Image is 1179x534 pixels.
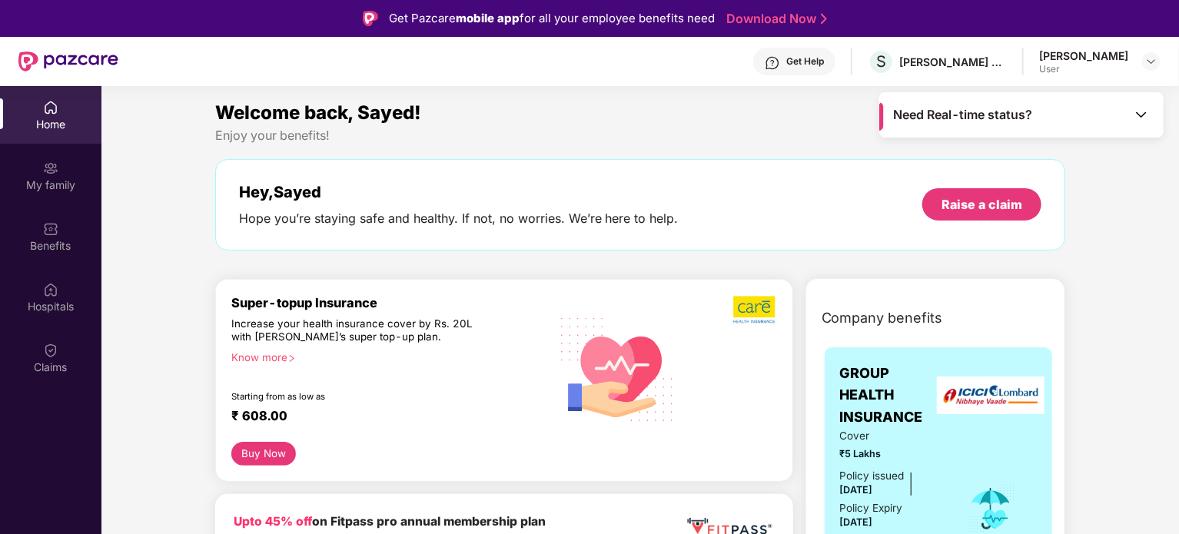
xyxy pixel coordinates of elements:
div: [PERSON_NAME] HEARTCARE PVT LTD [899,55,1007,69]
img: svg+xml;base64,PHN2ZyBpZD0iQmVuZWZpdHMiIHhtbG5zPSJodHRwOi8vd3d3LnczLm9yZy8yMDAwL3N2ZyIgd2lkdGg9Ij... [43,221,58,237]
img: svg+xml;base64,PHN2ZyBpZD0iSG9tZSIgeG1sbnM9Imh0dHA6Ly93d3cudzMub3JnLzIwMDAvc3ZnIiB3aWR0aD0iMjAiIG... [43,100,58,115]
div: Get Pazcare for all your employee benefits need [389,9,715,28]
img: svg+xml;base64,PHN2ZyBpZD0iSGVscC0zMngzMiIgeG1sbnM9Imh0dHA6Ly93d3cudzMub3JnLzIwMDAvc3ZnIiB3aWR0aD... [765,55,780,71]
img: Stroke [821,11,827,27]
img: insurerLogo [937,376,1044,414]
div: Policy Expiry [840,500,903,516]
b: on Fitpass pro annual membership plan [234,514,546,529]
strong: mobile app [456,11,520,25]
div: Super-topup Insurance [231,295,550,310]
span: [DATE] [840,516,873,528]
div: ₹ 608.00 [231,408,534,426]
span: S [876,52,886,71]
span: Welcome back, Sayed! [215,101,421,124]
div: Get Help [786,55,824,68]
img: svg+xml;base64,PHN2ZyBpZD0iSG9zcGl0YWxzIiB4bWxucz0iaHR0cDovL3d3dy53My5vcmcvMjAwMC9zdmciIHdpZHRoPS... [43,282,58,297]
span: [DATE] [840,484,873,496]
span: Company benefits [822,307,943,329]
div: Starting from as low as [231,391,484,402]
img: New Pazcare Logo [18,51,118,71]
img: svg+xml;base64,PHN2ZyB4bWxucz0iaHR0cDovL3d3dy53My5vcmcvMjAwMC9zdmciIHhtbG5zOnhsaW5rPSJodHRwOi8vd3... [550,299,686,438]
div: Raise a claim [942,196,1022,213]
button: Buy Now [231,442,297,466]
img: b5dec4f62d2307b9de63beb79f102df3.png [733,295,777,324]
div: Hey, Sayed [239,183,679,201]
span: right [287,354,296,363]
a: Download Now [726,11,822,27]
img: icon [966,483,1016,534]
img: svg+xml;base64,PHN2ZyBpZD0iRHJvcGRvd24tMzJ4MzIiIHhtbG5zPSJodHRwOi8vd3d3LnczLm9yZy8yMDAwL3N2ZyIgd2... [1145,55,1157,68]
div: [PERSON_NAME] [1039,48,1128,63]
img: svg+xml;base64,PHN2ZyB3aWR0aD0iMjAiIGhlaWdodD0iMjAiIHZpZXdCb3g9IjAgMCAyMCAyMCIgZmlsbD0ibm9uZSIgeG... [43,161,58,176]
span: ₹5 Lakhs [840,446,945,462]
span: GROUP HEALTH INSURANCE [840,363,945,428]
span: Cover [840,428,945,444]
b: Upto 45% off [234,514,312,529]
div: Hope you’re staying safe and healthy. If not, no worries. We’re here to help. [239,211,679,227]
img: svg+xml;base64,PHN2ZyBpZD0iQ2xhaW0iIHhtbG5zPSJodHRwOi8vd3d3LnczLm9yZy8yMDAwL3N2ZyIgd2lkdGg9IjIwIi... [43,343,58,358]
img: Logo [363,11,378,26]
img: Toggle Icon [1134,107,1149,122]
span: Need Real-time status? [894,107,1033,123]
div: Increase your health insurance cover by Rs. 20L with [PERSON_NAME]’s super top-up plan. [231,317,483,345]
div: Policy issued [840,468,905,484]
div: Enjoy your benefits! [215,128,1066,144]
div: User [1039,63,1128,75]
div: Know more [231,351,540,362]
